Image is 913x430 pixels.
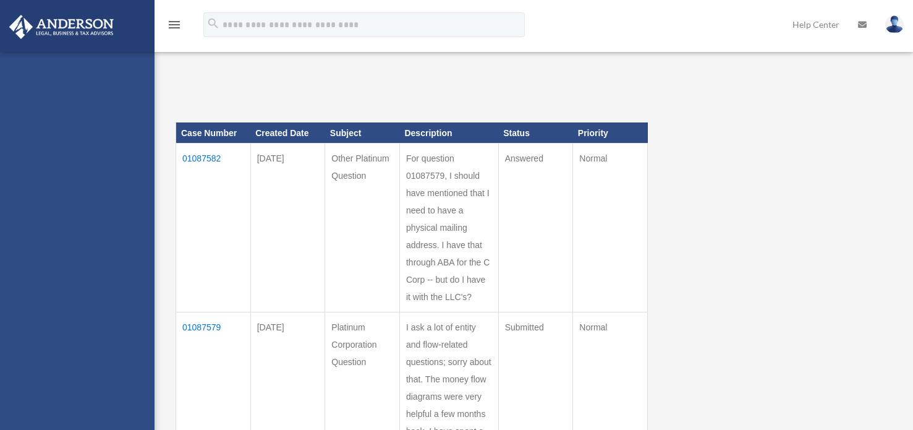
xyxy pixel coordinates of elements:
th: Case Number [176,123,251,144]
td: Other Platinum Question [325,144,400,312]
th: Subject [325,123,400,144]
td: 01087582 [176,144,251,312]
td: Answered [498,144,573,312]
td: Normal [573,144,648,312]
th: Status [498,123,573,144]
td: For question 01087579, I should have mentioned that I need to have a physical mailing address. I ... [399,144,498,312]
th: Description [399,123,498,144]
img: Anderson Advisors Platinum Portal [6,15,117,39]
i: menu [167,17,182,32]
th: Priority [573,123,648,144]
i: search [206,17,220,30]
th: Created Date [250,123,325,144]
a: menu [167,22,182,32]
img: User Pic [885,15,904,33]
td: [DATE] [250,144,325,312]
